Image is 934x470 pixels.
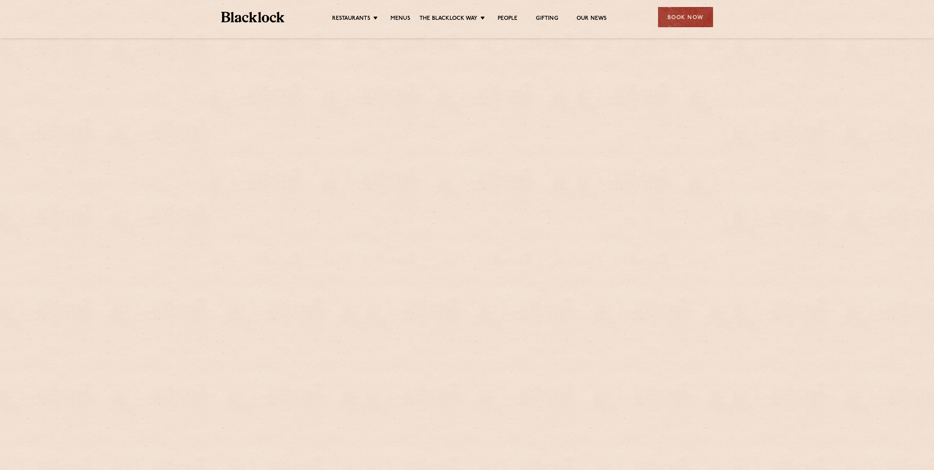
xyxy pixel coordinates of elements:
img: BL_Textured_Logo-footer-cropped.svg [221,12,285,22]
a: People [498,15,517,23]
a: The Blacklock Way [419,15,477,23]
a: Our News [577,15,607,23]
a: Gifting [536,15,558,23]
div: Book Now [658,7,713,27]
a: Menus [390,15,410,23]
a: Restaurants [332,15,370,23]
